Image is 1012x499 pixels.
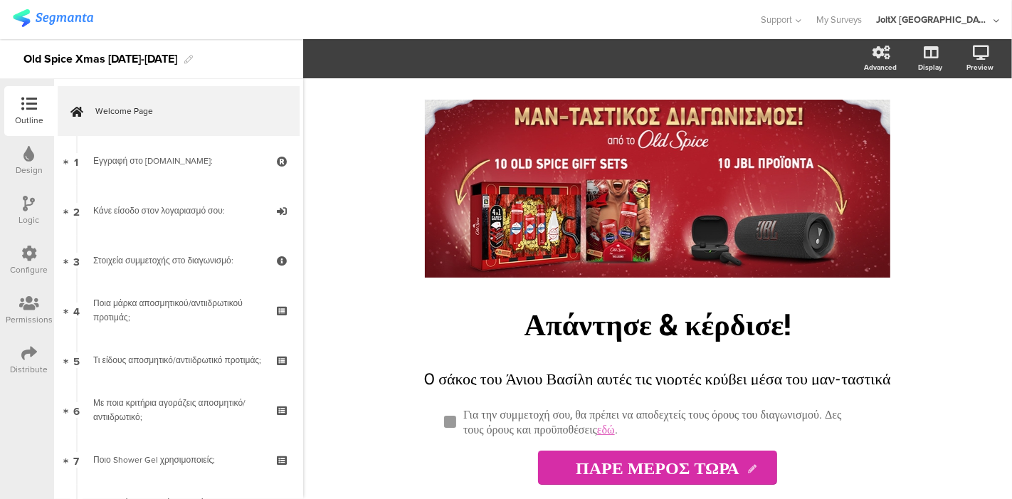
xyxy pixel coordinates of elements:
div: Κάνε είσοδο στον λογαριασμό σου: [93,204,263,218]
p: Για την συμμετοχή σου, θα πρέπει να αποδεχτείς τους όρους του διαγωνισμού. Δες τους όρους και προ... [463,406,864,436]
div: Configure [11,263,48,276]
span: Welcome Page [95,104,278,118]
span: 7 [74,452,80,468]
div: Permissions [6,313,53,326]
div: Advanced [864,62,897,73]
div: Outline [15,114,43,127]
a: 4 Ποια μάρκα αποσμητικού/αντιιδρωτικού προτιμάς; [58,285,300,335]
a: 5 Τι είδους αποσμητικό/αντιιδρωτικό προτιμάς; [58,335,300,385]
div: Old Spice Xmas [DATE]-[DATE] [23,48,177,70]
div: Εγγραφή στο epithimies.gr: [93,154,263,168]
a: 1 Εγγραφή στο [DOMAIN_NAME]: [58,136,300,186]
div: Στοιχεία συμμετοχής στο διαγωνισμό: [93,253,263,268]
span: 4 [73,303,80,318]
a: 3 Στοιχεία συμμετοχής στο διαγωνισμό: [58,236,300,285]
div: Τι είδους αποσμητικό/αντιιδρωτικό προτιμάς; [93,353,263,367]
div: Ποιο Shower Gel χρησιμοποιείς; [93,453,263,467]
div: Distribute [11,363,48,376]
span: 1 [75,153,79,169]
span: Support [761,13,793,26]
a: εδώ [597,421,615,436]
p: Απάντησε & κέρδισε! [394,304,921,343]
p: O σάκος του Άγιου Βασίλη αυτές τις γιορτές κρύβει μέσα του μαν-ταστικά δώρα! Διεκδίκησε τώρα 1 απ... [409,367,907,484]
input: Start [538,451,777,485]
div: Με ποια κριτήρια αγοράζεις αποσμητικό/αντιιδρωτικό;​ [93,396,263,424]
img: segmanta logo [13,9,93,27]
a: 2 Κάνε είσοδο στον λογαριασμό σου: [58,186,300,236]
a: 7 Ποιο Shower Gel χρησιμοποιείς; [58,435,300,485]
a: 6 Με ποια κριτήρια αγοράζεις αποσμητικό/αντιιδρωτικό;​ [58,385,300,435]
div: Design [16,164,43,177]
a: Welcome Page [58,86,300,136]
div: Ποια μάρκα αποσμητικού/αντιιδρωτικού προτιμάς; [93,296,263,325]
div: JoltX [GEOGRAPHIC_DATA] [876,13,990,26]
div: Display [918,62,942,73]
span: 6 [73,402,80,418]
span: 3 [73,253,80,268]
div: Preview [966,62,993,73]
span: 2 [73,203,80,219]
span: 5 [73,352,80,368]
div: Logic [19,214,40,226]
